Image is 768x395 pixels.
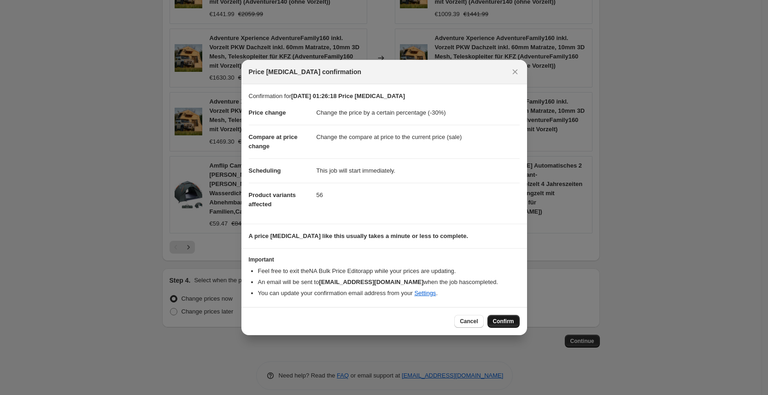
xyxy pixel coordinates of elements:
[317,158,520,183] dd: This job will start immediately.
[509,65,522,78] button: Close
[249,192,296,208] span: Product variants affected
[258,278,520,287] li: An email will be sent to when the job has completed .
[319,279,423,285] b: [EMAIL_ADDRESS][DOMAIN_NAME]
[249,167,281,174] span: Scheduling
[249,232,469,239] b: A price [MEDICAL_DATA] like this usually takes a minute or less to complete.
[493,318,514,325] span: Confirm
[249,67,362,76] span: Price [MEDICAL_DATA] confirmation
[291,93,405,99] b: [DATE] 01:26:18 Price [MEDICAL_DATA]
[454,315,483,328] button: Cancel
[317,101,520,125] dd: Change the price by a certain percentage (-30%)
[249,134,298,150] span: Compare at price change
[317,125,520,149] dd: Change the compare at price to the current price (sale)
[258,267,520,276] li: Feel free to exit the NA Bulk Price Editor app while your prices are updating.
[487,315,520,328] button: Confirm
[249,92,520,101] p: Confirmation for
[460,318,478,325] span: Cancel
[414,290,436,296] a: Settings
[249,256,520,263] h3: Important
[317,183,520,207] dd: 56
[249,109,286,116] span: Price change
[258,289,520,298] li: You can update your confirmation email address from your .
